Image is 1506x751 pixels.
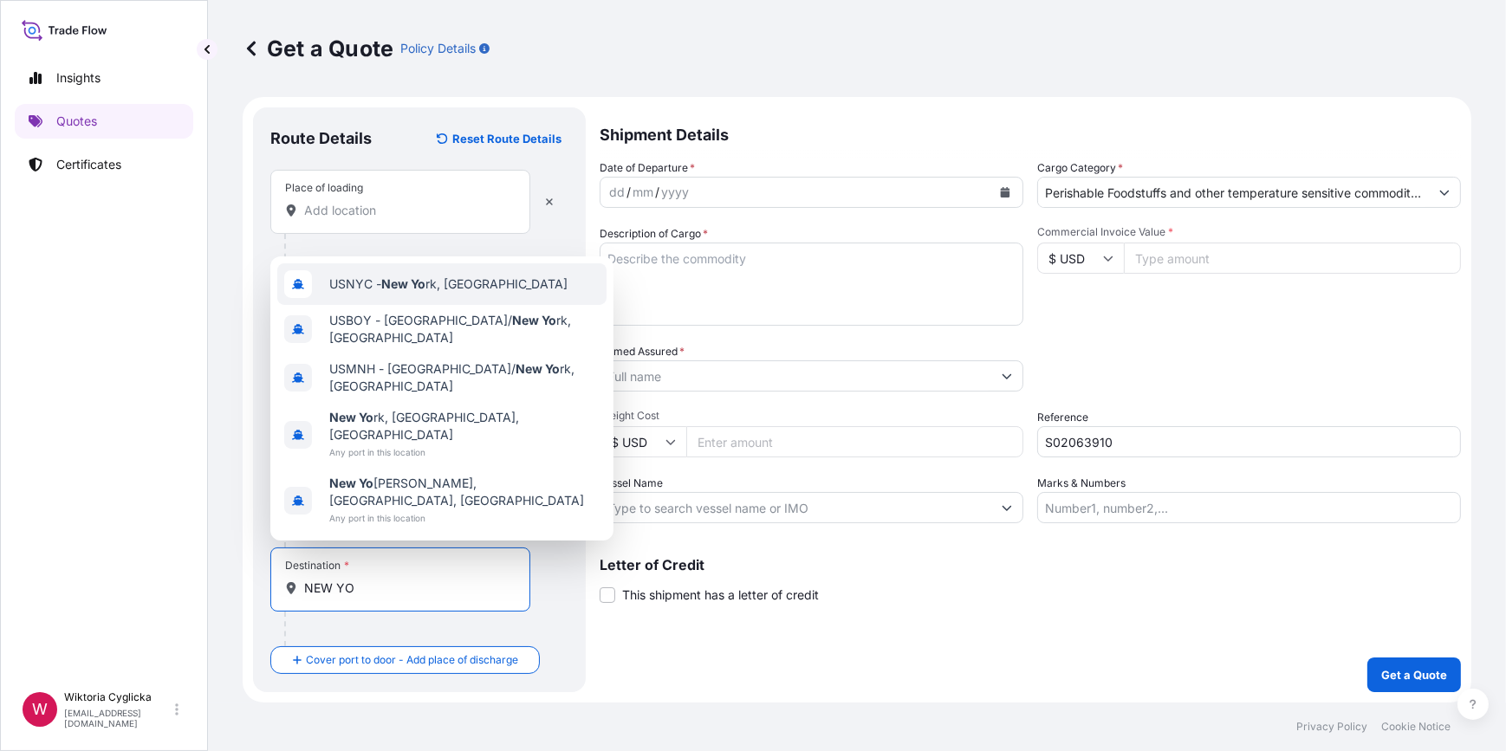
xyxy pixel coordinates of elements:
div: Show suggestions [270,256,613,541]
p: [EMAIL_ADDRESS][DOMAIN_NAME] [64,708,172,728]
p: Letter of Credit [600,558,1461,572]
b: New Yo [329,476,373,490]
span: USNYC - rk, [GEOGRAPHIC_DATA] [329,275,568,293]
span: Cover port to door - Add place of discharge [306,651,518,669]
p: Insights [56,69,101,87]
input: Your internal reference [1037,426,1461,457]
div: Destination [285,559,349,573]
input: Number1, number2,... [1037,492,1461,523]
p: Get a Quote [243,35,393,62]
span: Freight Cost [600,409,1023,423]
input: Full name [600,360,991,392]
p: Shipment Details [600,107,1461,159]
span: rk, [GEOGRAPHIC_DATA], [GEOGRAPHIC_DATA] [329,409,600,443]
input: Place of loading [304,202,509,219]
p: Cookie Notice [1381,720,1451,734]
label: Marks & Numbers [1037,475,1126,492]
b: New Yo [512,313,556,327]
p: Reset Route Details [452,130,562,147]
button: Show suggestions [991,360,1022,392]
span: USBOY - [GEOGRAPHIC_DATA]/ rk, [GEOGRAPHIC_DATA] [329,312,600,346]
input: Type amount [1124,243,1461,274]
b: New Yo [516,361,560,376]
div: / [626,182,631,203]
p: Wiktoria Cyglicka [64,690,172,704]
input: Select a commodity type [1038,177,1429,208]
p: Get a Quote [1381,666,1447,683]
label: Vessel Name [600,475,663,492]
span: [PERSON_NAME], [GEOGRAPHIC_DATA], [GEOGRAPHIC_DATA] [329,475,600,509]
div: day, [607,182,626,203]
div: year, [659,182,691,203]
span: Any port in this location [329,509,600,527]
div: / [655,182,659,203]
button: Calendar [991,178,1019,206]
label: Reference [1037,409,1088,426]
label: Cargo Category [1037,159,1123,177]
button: Show suggestions [1429,177,1460,208]
label: Named Assured [600,343,685,360]
p: Policy Details [400,40,476,57]
b: New Yo [329,410,373,424]
div: Place of loading [285,181,363,195]
span: USMNH - [GEOGRAPHIC_DATA]/ rk, [GEOGRAPHIC_DATA] [329,360,600,395]
div: month, [631,182,655,203]
span: This shipment has a letter of credit [622,586,819,604]
span: Any port in this location [329,443,600,461]
p: Privacy Policy [1296,720,1367,734]
button: Show suggestions [991,492,1022,523]
b: New Yo [381,276,425,291]
span: Commercial Invoice Value [1037,225,1461,239]
p: Route Details [270,128,372,149]
input: Enter amount [686,426,1023,457]
p: Quotes [56,113,97,130]
span: Date of Departure [600,159,695,177]
span: W [32,701,48,718]
label: Description of Cargo [600,225,708,243]
p: Certificates [56,156,121,173]
input: Destination [304,579,509,597]
input: Type to search vessel name or IMO [600,492,991,523]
